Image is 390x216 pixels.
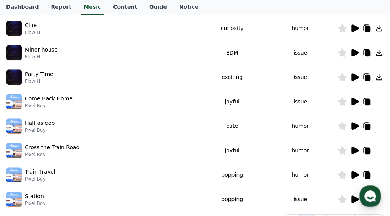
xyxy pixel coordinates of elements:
[201,40,263,65] td: EDM
[25,103,73,109] p: Pixel Boy
[19,164,33,170] span: Home
[201,89,263,114] td: joyful
[201,16,263,40] td: curiosity
[263,163,337,187] td: humor
[25,200,45,206] p: Pixel Boy
[25,21,37,29] p: Clue
[6,143,22,158] img: music
[201,138,263,163] td: joyful
[6,94,22,109] img: music
[263,114,337,138] td: humor
[6,118,22,134] img: music
[263,187,337,211] td: issue
[113,164,132,170] span: Settings
[263,138,337,163] td: humor
[25,176,55,182] p: Pixel Boy
[25,70,53,78] p: Party Time
[25,168,55,176] p: Train Travel
[25,152,79,158] p: Pixel Boy
[2,153,50,172] a: Home
[263,16,337,40] td: humor
[263,89,337,114] td: issue
[201,114,263,138] td: cute
[6,69,22,85] img: music
[6,167,22,182] img: music
[25,95,73,103] p: Come Back Home
[25,119,55,127] p: Half asleep
[25,46,58,54] p: Minor house
[63,164,86,171] span: Messages
[6,21,22,36] img: music
[25,29,40,35] p: Flow H
[25,78,53,84] p: Flow H
[25,192,44,200] p: Station
[99,153,147,172] a: Settings
[263,40,337,65] td: issue
[50,153,99,172] a: Messages
[25,54,58,60] p: Flow H
[201,187,263,211] td: popping
[6,45,22,60] img: music
[6,192,22,207] img: music
[25,143,79,152] p: Cross the Train Road
[201,163,263,187] td: popping
[263,65,337,89] td: issue
[201,65,263,89] td: exciting
[25,127,55,133] p: Pixel Boy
